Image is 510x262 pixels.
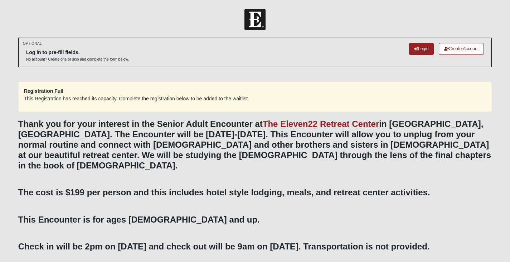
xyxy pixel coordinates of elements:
[26,57,129,62] p: No account? Create one or skip and complete the form below.
[18,119,491,170] b: Thank you for your interest in the Senior Adult Encounter at in [GEOGRAPHIC_DATA],[GEOGRAPHIC_DAT...
[24,88,63,94] strong: Registration Full
[23,41,42,46] small: OPTIONAL
[18,215,260,224] b: This Encounter is for ages [DEMOGRAPHIC_DATA] and up.
[409,43,434,55] a: Login
[18,187,430,197] b: The cost is $199 per person and this includes hotel style lodging, meals, and retreat center acti...
[18,242,430,251] b: Check in will be 2pm on [DATE] and check out will be 9am on [DATE]. Transportation is not provided.
[263,119,379,129] a: The Eleven22 Retreat Center
[26,49,129,56] h6: Log in to pre-fill fields.
[24,95,486,103] p: This Registration has reached its capacity. Complete the registration below to be added to the wa...
[439,43,484,55] a: Create Account
[244,9,266,30] img: Church of Eleven22 Logo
